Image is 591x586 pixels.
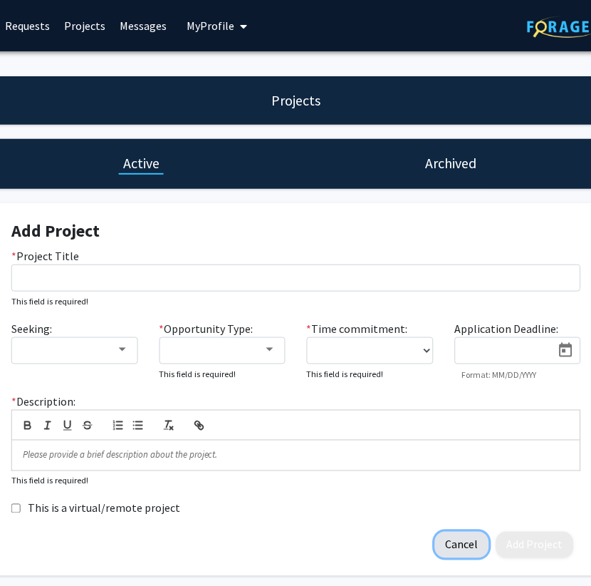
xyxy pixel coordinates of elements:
[307,368,384,379] small: This field is required!
[113,1,174,51] a: Messages
[11,393,75,410] label: Description:
[57,1,113,51] a: Projects
[435,532,489,558] button: Cancel
[11,220,100,242] strong: Add Project
[272,91,321,110] h1: Projects
[123,153,159,173] h1: Active
[307,320,408,337] label: Time commitment:
[496,532,574,558] button: Add Project
[11,247,79,264] label: Project Title
[552,338,580,364] button: Open calendar
[159,320,253,337] label: Opportunity Type:
[11,320,52,337] label: Seeking:
[11,475,88,486] small: This field is required!
[187,19,234,33] span: My Profile
[455,320,559,337] label: Application Deadline:
[462,370,537,380] mat-hint: Format: MM/DD/YYYY
[159,368,236,379] small: This field is required!
[11,522,61,575] iframe: Chat
[28,500,180,517] label: This is a virtual/remote project
[426,153,477,173] h1: Archived
[11,295,88,307] small: This field is required!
